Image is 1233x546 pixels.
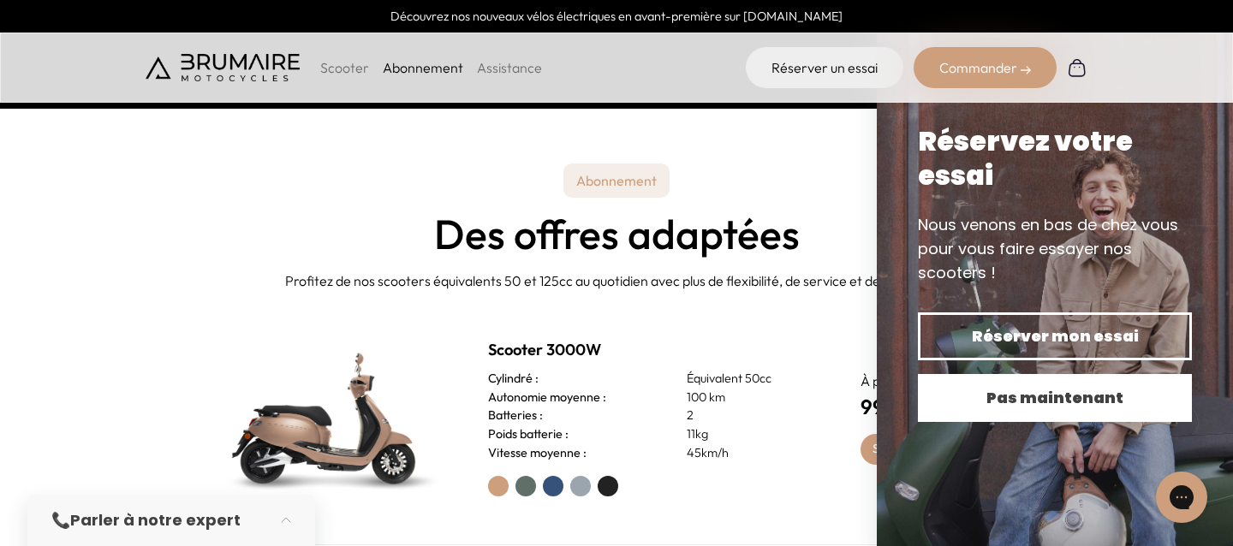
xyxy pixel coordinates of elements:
[687,389,819,407] p: 100 km
[746,47,903,88] a: Réserver un essai
[207,332,447,503] img: Scooter Brumaire vert
[687,444,819,463] p: 45km/h
[861,371,1026,391] p: À partir de
[1021,65,1031,75] img: right-arrow-2.png
[1147,466,1216,529] iframe: Gorgias live chat messenger
[477,59,542,76] a: Assistance
[861,394,899,419] span: 99€
[488,407,543,425] h3: Batteries :
[861,391,1026,422] h4: /mois
[488,370,539,389] h3: Cylindré :
[383,59,463,76] a: Abonnement
[488,425,569,444] h3: Poids batterie :
[1067,57,1087,78] img: Panier
[914,47,1057,88] div: Commander
[488,338,819,362] h2: Scooter 3000W
[687,370,819,389] p: Équivalent 50cc
[146,54,300,81] img: Brumaire Motocycles
[488,389,606,407] h3: Autonomie moyenne :
[488,444,587,463] h3: Vitesse moyenne :
[14,270,1219,291] p: Profitez de nos scooters équivalents 50 et 125cc au quotidien avec plus de flexibilité, de servic...
[687,425,819,444] p: 11kg
[320,57,369,78] p: Scooter
[14,211,1219,257] h2: Des offres adaptées
[687,407,819,425] p: 2
[563,163,670,198] p: Abonnement
[861,434,940,465] a: S'abonner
